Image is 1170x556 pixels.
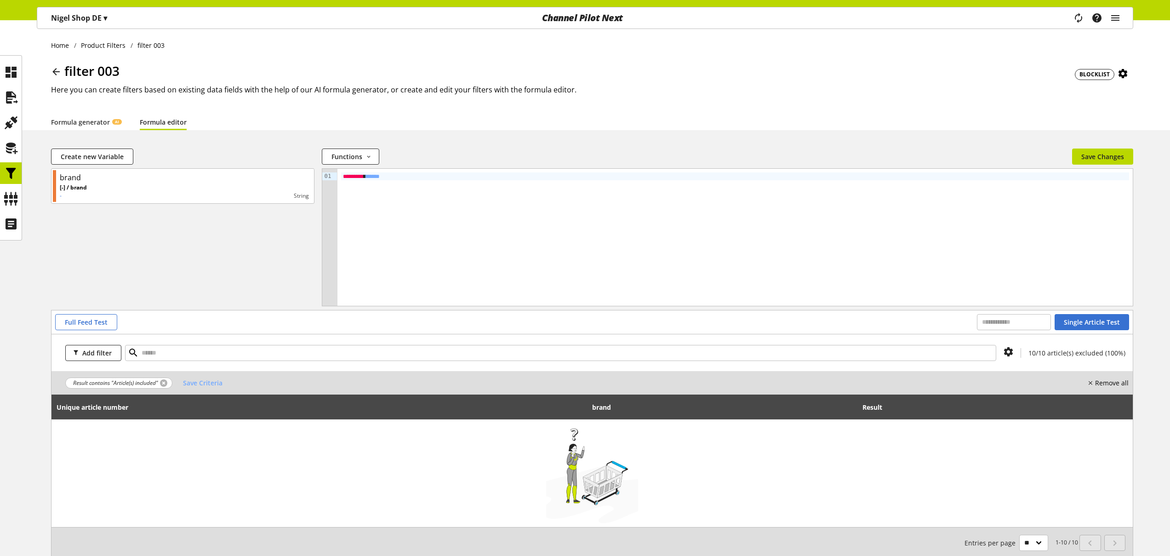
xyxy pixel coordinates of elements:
nobr: Remove all [1095,378,1129,388]
a: Product Filters [76,40,131,50]
button: Single Article Test [1055,314,1129,330]
span: Result [862,402,882,412]
small: 1-10 / 10 [965,535,1078,551]
span: ▾ [103,13,107,23]
span: Functions [331,152,362,161]
h2: Here you can create filters based on existing data fields with the help of our AI formula generat... [51,84,1133,95]
button: Save Criteria [176,375,229,391]
a: Formula editor [140,117,187,127]
div: string [87,192,309,200]
nav: main navigation [37,7,1133,29]
div: 01 [322,172,333,180]
button: Create new Variable [51,149,133,165]
button: Functions [322,149,379,165]
a: Home [51,40,74,50]
p: Nigel Shop DE [51,12,107,23]
button: Full Feed Test [55,314,117,330]
span: Full Feed Test [65,317,108,327]
span: Create new Variable [61,152,124,161]
span: Result contains "Article(s) included" [73,379,158,387]
button: Save Changes [1072,149,1133,165]
span: 10/10 article(s) excluded (100%) [1028,349,1125,357]
span: Add filter [82,348,112,358]
span: brand [592,402,611,412]
a: Formula generatorAI [51,117,121,127]
span: Save Criteria [183,378,223,388]
button: Add filter [65,345,121,361]
span: Unique article number [57,402,128,412]
span: filter 003 [64,62,120,80]
span: Single Article Test [1064,317,1120,327]
p: - [60,192,87,200]
p: [-] / brand [60,183,87,192]
span: Save Changes [1081,152,1124,161]
span: Entries per page [965,538,1019,548]
div: brand [60,172,81,183]
span: BLOCKLIST [1079,70,1110,79]
span: AI [115,119,119,125]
